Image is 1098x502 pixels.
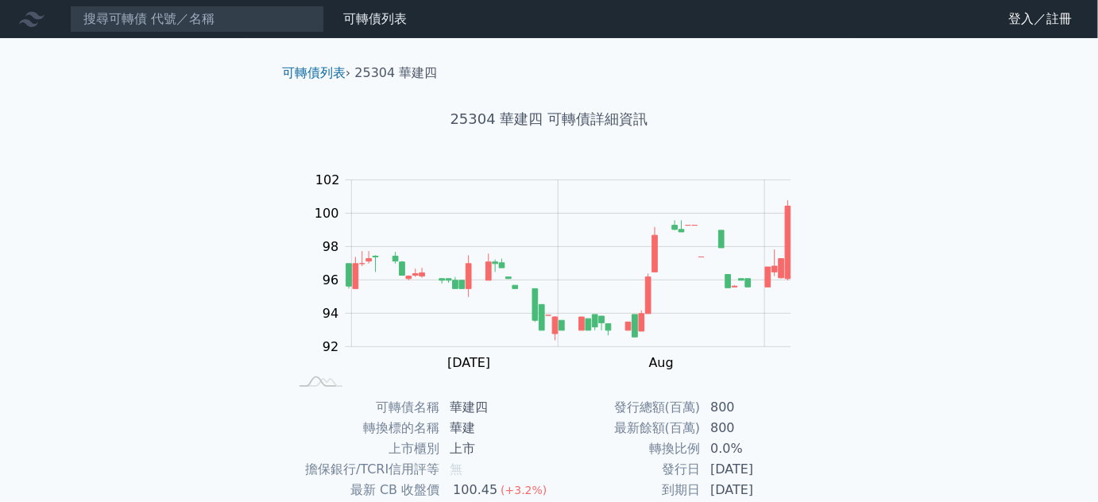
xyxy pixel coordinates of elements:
[701,418,810,438] td: 800
[440,438,549,459] td: 上市
[323,339,338,354] tspan: 92
[701,438,810,459] td: 0.0%
[701,480,810,500] td: [DATE]
[288,397,440,418] td: 可轉債名稱
[549,397,701,418] td: 發行總額(百萬)
[996,6,1085,32] a: 登入／註冊
[440,418,549,438] td: 華建
[323,272,338,288] tspan: 96
[288,480,440,500] td: 最新 CB 收盤價
[450,481,501,500] div: 100.45
[701,459,810,480] td: [DATE]
[323,239,338,254] tspan: 98
[288,418,440,438] td: 轉換標的名稱
[549,480,701,500] td: 到期日
[701,397,810,418] td: 800
[355,64,438,83] li: 25304 華建四
[549,459,701,480] td: 發行日
[282,64,350,83] li: ›
[288,438,440,459] td: 上市櫃別
[549,438,701,459] td: 轉換比例
[343,11,407,26] a: 可轉債列表
[315,206,339,221] tspan: 100
[447,355,490,370] tspan: [DATE]
[440,397,549,418] td: 華建四
[450,461,462,477] span: 無
[282,65,346,80] a: 可轉債列表
[70,6,324,33] input: 搜尋可轉債 代號／名稱
[649,355,674,370] tspan: Aug
[269,108,829,130] h1: 25304 華建四 可轉債詳細資訊
[346,200,791,340] g: Series
[315,172,340,187] tspan: 102
[323,306,338,321] tspan: 94
[307,172,815,370] g: Chart
[549,418,701,438] td: 最新餘額(百萬)
[501,484,547,496] span: (+3.2%)
[288,459,440,480] td: 擔保銀行/TCRI信用評等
